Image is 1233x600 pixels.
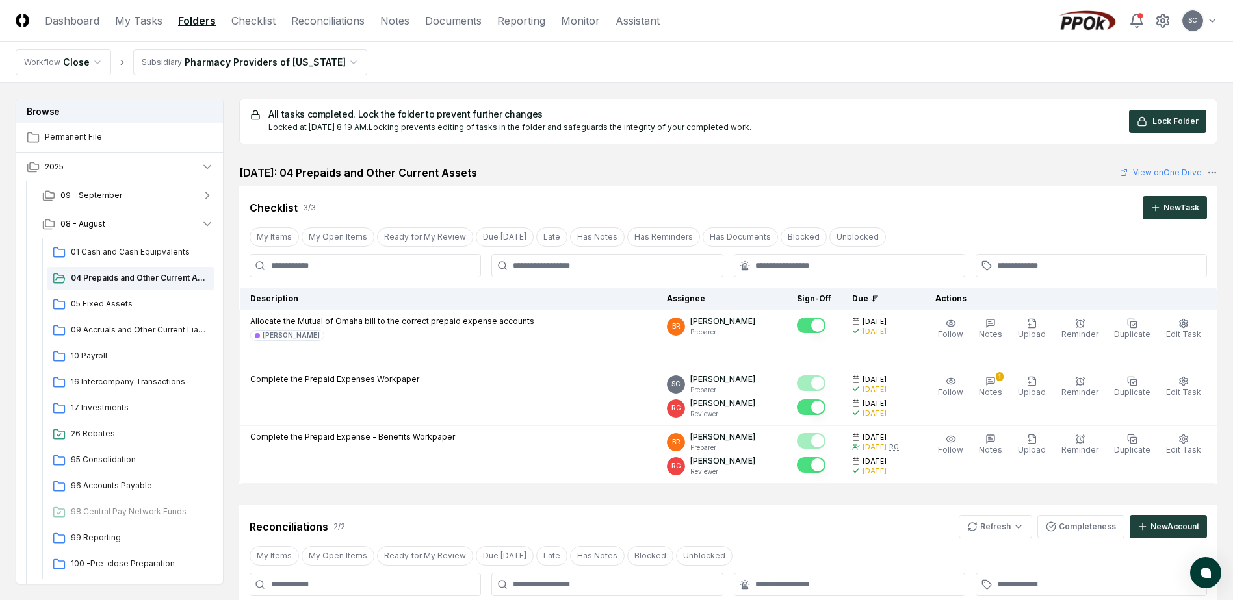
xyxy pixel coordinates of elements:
span: 100 -Pre-close Preparation [71,558,209,569]
span: Edit Task [1166,387,1201,397]
button: Follow [935,316,966,343]
button: NewAccount [1130,515,1207,538]
button: 09 - September [32,181,224,210]
span: Notes [979,445,1002,455]
th: Description [240,288,657,310]
button: Late [536,546,567,566]
div: [DATE] [863,327,887,336]
div: New Account [1150,521,1199,532]
button: Due Today [476,546,534,566]
p: Preparer [690,327,755,337]
button: Late [536,227,567,247]
span: 2025 [45,161,64,173]
a: Notes [380,13,409,29]
span: [DATE] [863,317,887,327]
button: Lock Folder [1129,110,1206,133]
button: Duplicate [1111,373,1153,401]
a: 04 Prepaids and Other Current Assets [47,267,214,290]
div: 3 / 3 [303,202,316,214]
button: Mark complete [797,375,825,391]
a: Documents [425,13,482,29]
a: Reconciliations [291,13,365,29]
a: 05 Fixed Assets [47,293,214,316]
span: RG [671,461,681,471]
a: 26 Rebates [47,423,214,446]
div: Due [852,293,904,305]
div: [DATE] [863,408,887,418]
span: Reminder [1061,445,1098,455]
span: 09 Accruals and Other Current Liabilities [71,324,209,336]
span: Upload [1018,387,1046,397]
a: My Tasks [115,13,162,29]
span: BR [672,437,681,447]
button: Edit Task [1163,373,1204,401]
a: 10 Payroll [47,345,214,368]
span: Duplicate [1114,329,1150,339]
a: 95 Consolidation [47,449,214,472]
span: Upload [1018,445,1046,455]
span: Lock Folder [1152,116,1199,127]
span: Duplicate [1114,445,1150,455]
button: Reminder [1059,373,1101,401]
span: 16 Intercompany Transactions [71,376,209,388]
p: [PERSON_NAME] [690,316,755,327]
button: Mark complete [797,433,825,449]
button: Mark complete [797,457,825,473]
a: 96 Accounts Payable [47,475,214,498]
button: My Open Items [302,546,374,566]
span: 01 Cash and Cash Equipvalents [71,246,209,258]
span: 08 - August [60,218,105,230]
span: Follow [938,387,963,397]
span: Follow [938,329,963,339]
button: Reminder [1059,316,1101,343]
span: Edit Task [1166,445,1201,455]
button: Upload [1015,316,1048,343]
button: Follow [935,373,966,401]
div: Checklist [250,200,298,216]
button: Completeness [1037,515,1124,538]
p: Reviewer [690,409,755,419]
button: Refresh [959,515,1032,538]
button: Has Documents [703,227,778,247]
span: 04 Prepaids and Other Current Assets [71,272,209,284]
div: RG [889,442,899,452]
span: BR [672,321,681,331]
nav: breadcrumb [16,49,367,75]
span: 95 Consolidation [71,454,209,466]
span: 17 Investments [71,402,209,414]
button: Edit Task [1163,431,1204,458]
span: Notes [979,387,1002,397]
h2: [DATE]: 04 Prepaids and Other Current Assets [239,165,477,181]
button: SC [1181,9,1204,32]
span: [DATE] [863,456,887,466]
a: 09 Accruals and Other Current Liabilities [47,319,214,342]
h5: All tasks completed. Lock the folder to prevent further changes [268,110,751,119]
button: Unblocked [676,546,733,566]
span: Follow [938,445,963,455]
th: Sign-Off [786,288,842,310]
button: 08 - August [32,210,224,238]
div: [DATE] [863,466,887,476]
div: [DATE] [863,442,887,452]
a: 01 Cash and Cash Equipvalents [47,241,214,264]
button: Ready for My Review [377,227,473,247]
span: Duplicate [1114,387,1150,397]
a: Assistant [616,13,660,29]
a: Dashboard [45,13,99,29]
button: 2025 [16,153,224,181]
p: Preparer [690,385,755,395]
span: 96 Accounts Payable [71,480,209,492]
span: [DATE] [863,375,887,384]
button: Mark complete [797,399,825,415]
img: PPOk logo [1056,10,1119,31]
div: Workflow [24,56,60,68]
span: Permanent File [45,131,214,143]
span: SC [1188,16,1197,25]
a: Reporting [497,13,545,29]
button: Ready for My Review [377,546,473,566]
a: 99 Reporting [47,527,214,550]
div: New Task [1163,202,1199,214]
button: Has Notes [570,546,625,566]
button: 1Notes [976,373,1005,401]
span: 10 Payroll [71,350,209,362]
